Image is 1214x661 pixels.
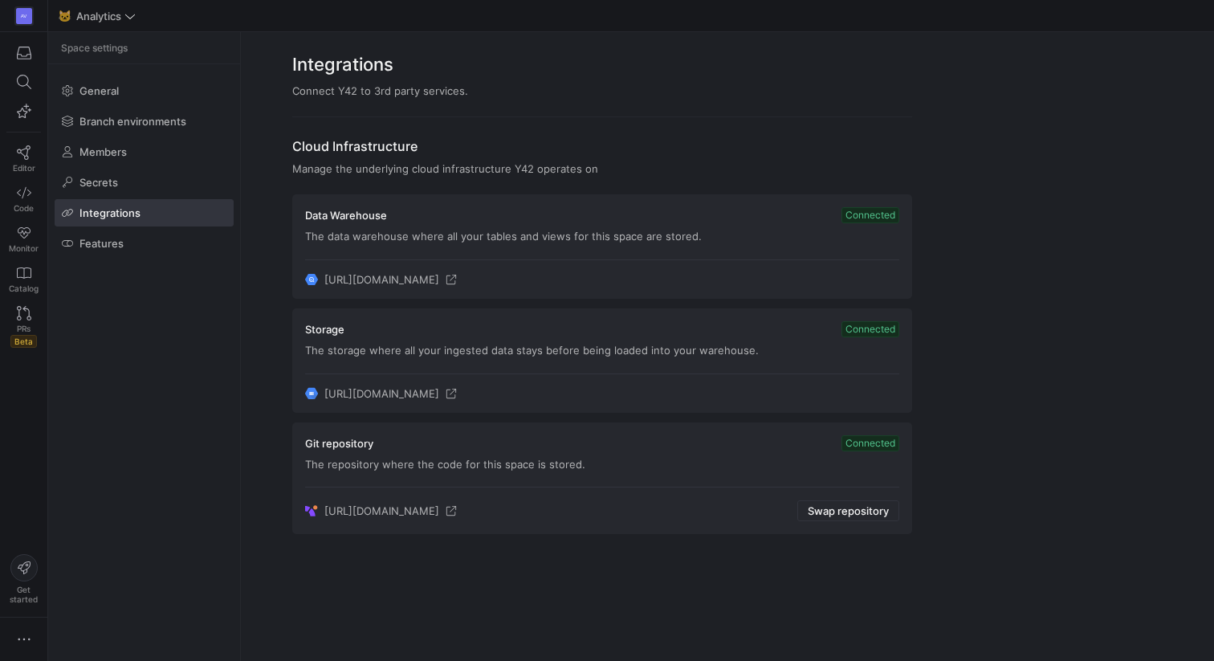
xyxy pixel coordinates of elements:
[6,219,41,259] a: Monitor
[841,207,899,223] span: Connected
[10,585,38,604] span: Get started
[841,435,899,451] span: Connected
[55,230,234,257] a: Features
[13,163,35,173] span: Editor
[55,77,234,104] a: General
[14,203,34,213] span: Code
[6,259,41,300] a: Catalog
[324,504,439,517] span: [URL][DOMAIN_NAME]
[292,162,912,175] div: Manage the underlying cloud infrastructure Y42 operates on
[6,2,41,30] a: AV
[808,504,889,517] span: Swap repository
[59,10,70,22] span: 🐱
[292,84,912,97] div: Connect Y42 to 3rd party services.
[17,324,31,333] span: PRs
[324,273,439,286] span: [URL][DOMAIN_NAME]
[6,139,41,179] a: Editor
[841,321,899,337] span: Connected
[10,335,37,348] span: Beta
[292,137,912,156] h2: Cloud Infrastructure
[797,500,899,521] button: Swap repository
[79,84,119,97] span: General
[79,145,127,158] span: Members
[305,209,387,222] h3: Data Warehouse
[6,300,41,354] a: PRsBeta
[55,199,234,226] a: Integrations
[305,230,899,243] p: The data warehouse where all your tables and views for this space are stored.
[79,237,124,250] span: Features
[61,43,128,54] span: Space settings
[9,243,39,253] span: Monitor
[6,548,41,610] button: Getstarted
[292,51,912,78] h2: Integrations
[55,169,234,196] a: Secrets
[305,437,373,450] h3: Git repository
[79,115,186,128] span: Branch environments
[55,6,140,27] button: 🐱Analytics
[9,284,39,293] span: Catalog
[305,323,344,336] h3: Storage
[305,344,899,357] p: The storage where all your ingested data stays before being loaded into your warehouse.
[6,179,41,219] a: Code
[79,206,141,219] span: Integrations
[324,387,439,400] span: [URL][DOMAIN_NAME]
[305,458,899,471] p: The repository where the code for this space is stored.
[79,176,118,189] span: Secrets
[55,108,234,135] a: Branch environments
[16,8,32,24] div: AV
[55,138,234,165] a: Members
[76,10,121,22] span: Analytics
